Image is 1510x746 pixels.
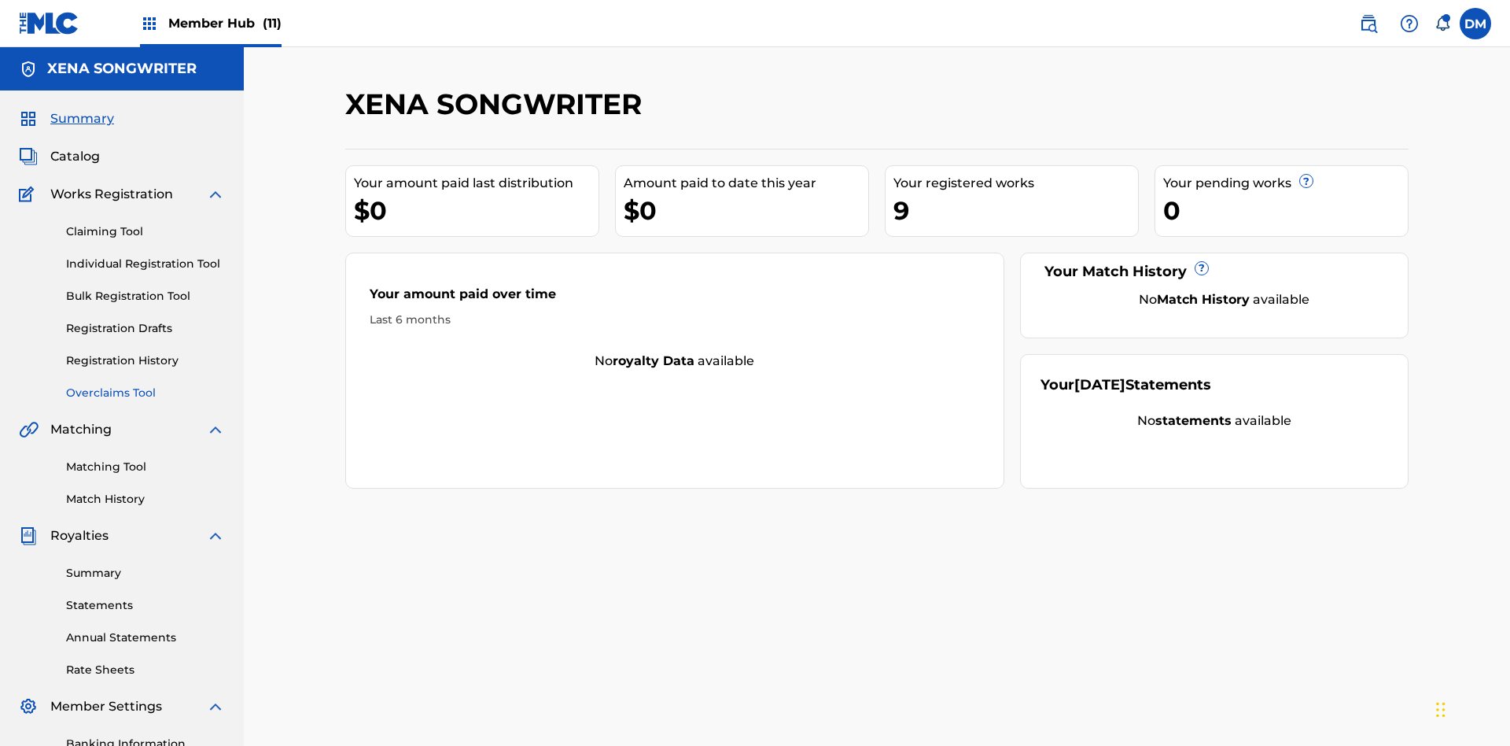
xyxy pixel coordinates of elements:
img: Matching [19,420,39,439]
a: Overclaims Tool [66,385,225,401]
img: search [1359,14,1378,33]
div: 0 [1163,193,1408,228]
div: $0 [624,193,868,228]
img: MLC Logo [19,12,79,35]
img: Member Settings [19,697,38,716]
a: Summary [66,565,225,582]
a: Registration History [66,353,225,369]
img: Accounts [19,60,38,79]
strong: statements [1155,413,1232,428]
div: Amount paid to date this year [624,174,868,193]
div: Your Match History [1040,261,1389,283]
a: Registration Drafts [66,320,225,337]
h5: XENA SONGWRITER [47,60,197,78]
span: Catalog [50,147,100,166]
img: help [1400,14,1419,33]
iframe: Chat Widget [1431,670,1510,746]
img: expand [206,526,225,545]
div: Drag [1436,686,1446,733]
a: SummarySummary [19,109,114,128]
a: Annual Statements [66,630,225,646]
a: Matching Tool [66,459,225,475]
div: Your amount paid over time [370,285,980,312]
img: expand [206,420,225,439]
div: Your amount paid last distribution [354,174,598,193]
div: Your Statements [1040,375,1211,396]
img: Works Registration [19,185,39,204]
span: Summary [50,109,114,128]
a: Match History [66,491,225,508]
span: (11) [263,16,282,31]
span: [DATE] [1074,376,1125,393]
div: No available [1060,290,1389,309]
span: Works Registration [50,185,173,204]
span: Member Hub [168,14,282,32]
img: expand [206,697,225,716]
img: Top Rightsholders [140,14,159,33]
div: $0 [354,193,598,228]
div: Your pending works [1163,174,1408,193]
div: 9 [893,193,1138,228]
strong: royalty data [613,353,694,368]
div: Help [1394,8,1425,39]
h2: XENA SONGWRITER [345,87,650,122]
a: Public Search [1353,8,1384,39]
div: Notifications [1434,16,1450,31]
div: User Menu [1460,8,1491,39]
span: Matching [50,420,112,439]
div: Your registered works [893,174,1138,193]
img: Summary [19,109,38,128]
iframe: Resource Center [1466,493,1510,622]
div: No available [346,352,1004,371]
div: No available [1040,412,1389,430]
img: Royalties [19,526,38,545]
img: expand [206,185,225,204]
div: Last 6 months [370,312,980,328]
span: Member Settings [50,697,162,716]
span: ? [1195,262,1208,275]
strong: Match History [1157,292,1250,307]
a: Rate Sheets [66,662,225,678]
a: Bulk Registration Tool [66,288,225,305]
a: CatalogCatalog [19,147,100,166]
a: Individual Registration Tool [66,256,225,272]
span: Royalties [50,526,109,545]
img: Catalog [19,147,38,166]
a: Claiming Tool [66,223,225,240]
a: Statements [66,597,225,614]
span: ? [1300,175,1313,187]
